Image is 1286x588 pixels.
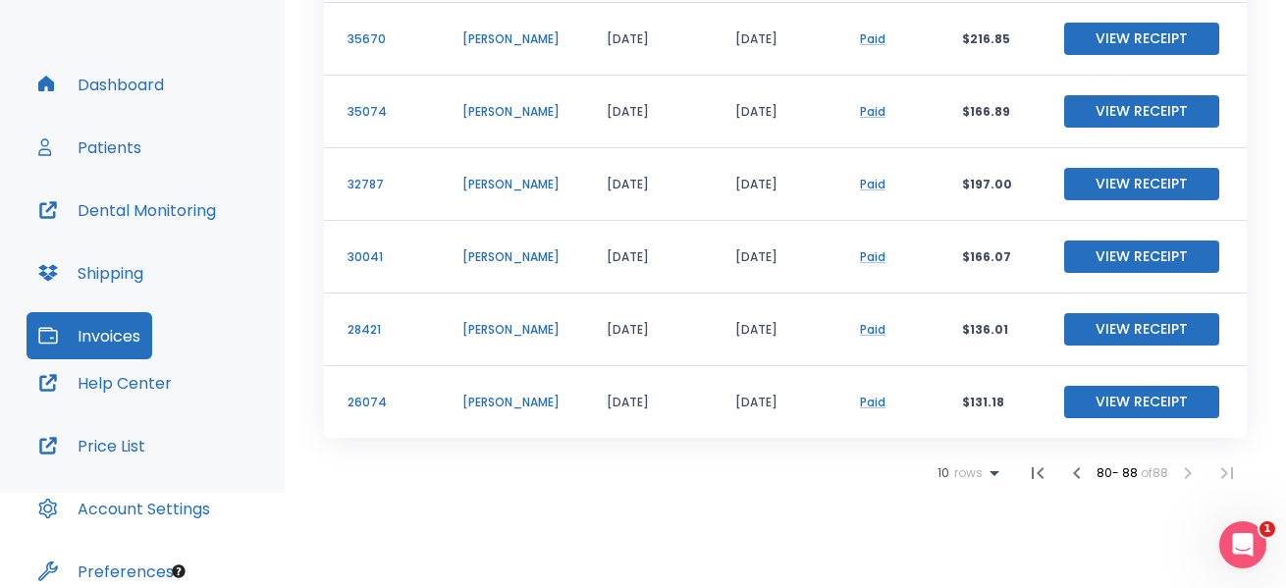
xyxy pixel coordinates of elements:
[462,30,560,48] p: [PERSON_NAME]
[1097,464,1141,481] span: 80 - 88
[860,30,885,47] a: Paid
[462,176,560,193] p: [PERSON_NAME]
[712,294,836,366] td: [DATE]
[583,148,712,221] td: [DATE]
[27,485,222,532] button: Account Settings
[462,103,560,121] p: [PERSON_NAME]
[860,248,885,265] a: Paid
[348,394,415,411] p: 26074
[712,76,836,148] td: [DATE]
[348,321,415,339] p: 28421
[712,221,836,294] td: [DATE]
[583,221,712,294] td: [DATE]
[170,562,188,580] div: Tooltip anchor
[860,321,885,338] a: Paid
[462,394,560,411] p: [PERSON_NAME]
[1064,247,1219,264] a: View Receipt
[27,359,184,406] button: Help Center
[27,312,152,359] button: Invoices
[27,249,155,296] button: Shipping
[27,124,153,171] button: Patients
[348,176,415,193] p: 32787
[583,294,712,366] td: [DATE]
[860,394,885,410] a: Paid
[1064,102,1219,119] a: View Receipt
[962,248,1017,266] p: $166.07
[462,248,560,266] p: [PERSON_NAME]
[348,103,415,121] p: 35074
[1064,313,1219,346] button: View Receipt
[712,3,836,76] td: [DATE]
[1064,175,1219,191] a: View Receipt
[1141,464,1168,481] span: of 88
[27,422,157,469] button: Price List
[348,30,415,48] p: 35670
[27,187,228,234] button: Dental Monitoring
[1064,95,1219,128] button: View Receipt
[860,103,885,120] a: Paid
[583,76,712,148] td: [DATE]
[1064,393,1219,409] a: View Receipt
[949,466,983,480] span: rows
[1259,521,1275,537] span: 1
[1219,521,1266,568] iframe: Intercom live chat
[27,61,176,108] button: Dashboard
[1064,386,1219,418] button: View Receipt
[962,394,1017,411] p: $131.18
[583,366,712,439] td: [DATE]
[583,3,712,76] td: [DATE]
[348,248,415,266] p: 30041
[962,321,1017,339] p: $136.01
[938,466,949,480] span: 10
[962,176,1017,193] p: $197.00
[462,321,560,339] p: [PERSON_NAME]
[1064,241,1219,273] button: View Receipt
[1064,23,1219,55] button: View Receipt
[1064,168,1219,200] button: View Receipt
[962,103,1017,121] p: $166.89
[860,176,885,192] a: Paid
[1064,29,1219,46] a: View Receipt
[712,366,836,439] td: [DATE]
[1064,320,1219,337] a: View Receipt
[712,148,836,221] td: [DATE]
[962,30,1017,48] p: $216.85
